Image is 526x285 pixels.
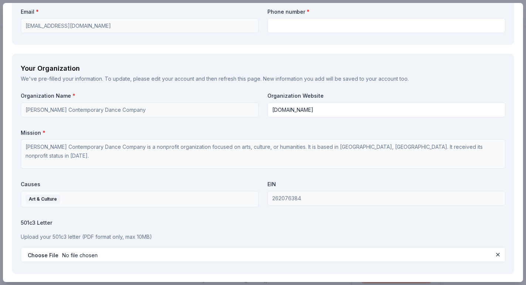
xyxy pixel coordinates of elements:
textarea: [PERSON_NAME] Contemporary Dance Company is a nonprofit organization focused on arts, culture, or... [21,139,505,169]
button: Art & Culture [21,191,259,207]
label: 501c3 Letter [21,219,505,227]
div: We've pre-filled your information. To update, please and then refresh this page. New information ... [21,74,505,83]
label: Email [21,8,259,16]
div: Art & Culture [26,194,60,204]
p: Upload your 501c3 letter (PDF format only, max 10MB) [21,232,505,241]
label: Phone number [267,8,505,16]
label: Mission [21,129,505,137]
label: EIN [267,181,505,188]
a: edit your account [151,76,194,82]
div: Your Organization [21,63,505,74]
label: Causes [21,181,259,188]
label: Organization Website [267,92,505,100]
label: Organization Name [21,92,259,100]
